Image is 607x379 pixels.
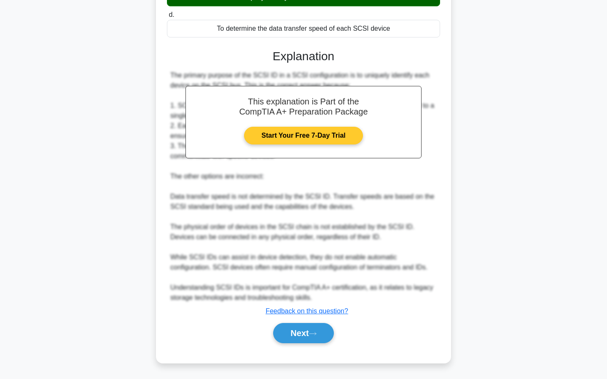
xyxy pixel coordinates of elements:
a: Feedback on this question? [266,307,348,315]
div: To determine the data transfer speed of each SCSI device [167,20,440,37]
div: The primary purpose of the SCSI ID in a SCSI configuration is to uniquely identify each device on... [170,70,437,303]
h3: Explanation [172,49,435,64]
a: Start Your Free 7-Day Trial [244,127,363,144]
button: Next [273,323,333,343]
span: d. [169,11,174,18]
